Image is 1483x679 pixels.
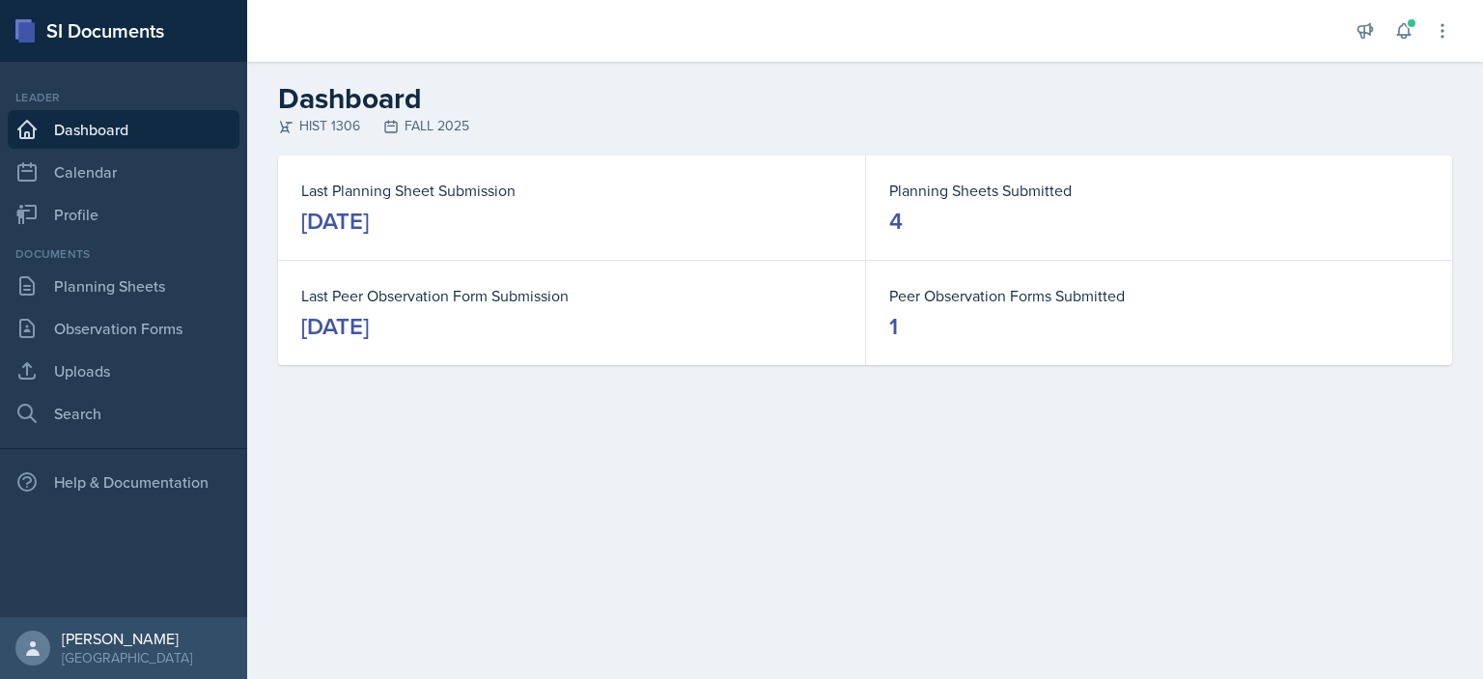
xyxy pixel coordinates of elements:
a: Uploads [8,352,239,390]
dt: Last Planning Sheet Submission [301,179,842,202]
a: Planning Sheets [8,267,239,305]
div: Leader [8,89,239,106]
div: [GEOGRAPHIC_DATA] [62,648,192,667]
a: Dashboard [8,110,239,149]
a: Profile [8,195,239,234]
div: 4 [889,206,903,237]
a: Calendar [8,153,239,191]
h2: Dashboard [278,81,1452,116]
div: Documents [8,245,239,263]
div: 1 [889,311,898,342]
div: [DATE] [301,206,369,237]
a: Observation Forms [8,309,239,348]
div: HIST 1306 FALL 2025 [278,116,1452,136]
div: Help & Documentation [8,463,239,501]
div: [PERSON_NAME] [62,629,192,648]
div: [DATE] [301,311,369,342]
a: Search [8,394,239,433]
dt: Planning Sheets Submitted [889,179,1429,202]
dt: Peer Observation Forms Submitted [889,284,1429,307]
dt: Last Peer Observation Form Submission [301,284,842,307]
